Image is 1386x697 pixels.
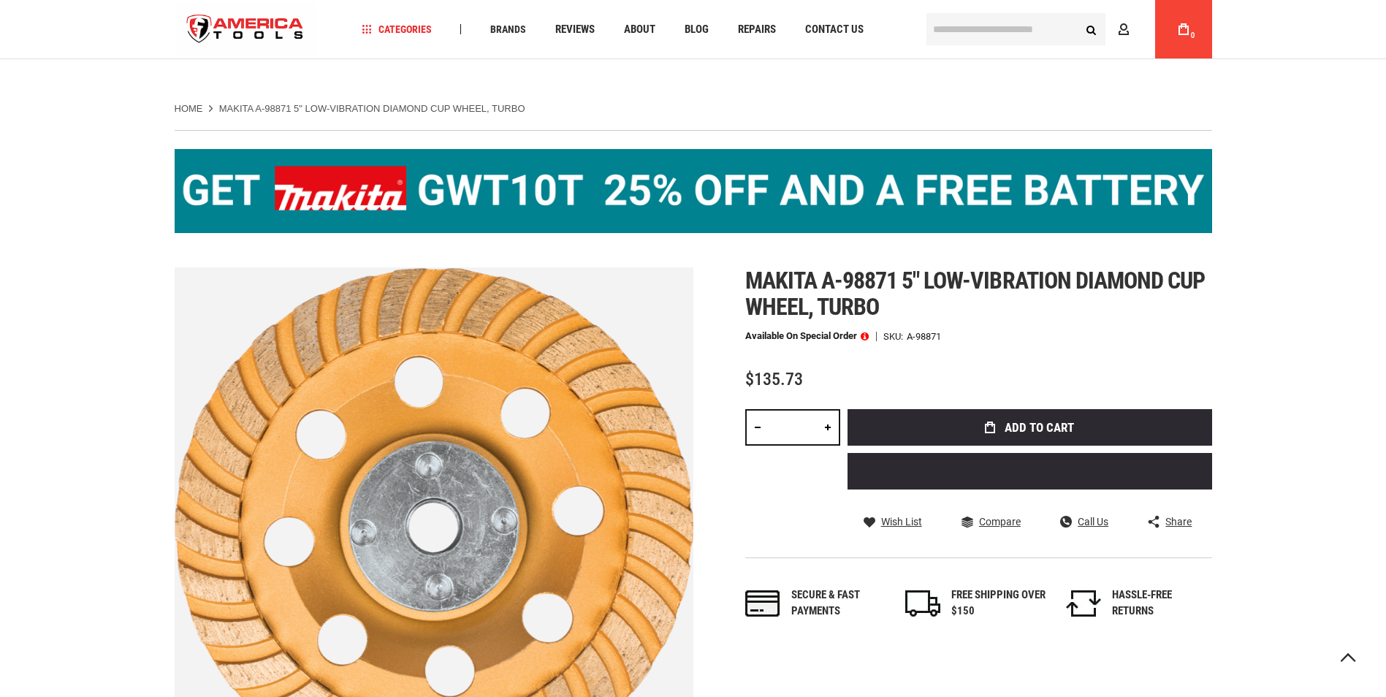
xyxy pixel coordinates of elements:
span: Add to Cart [1005,422,1074,434]
div: FREE SHIPPING OVER $150 [951,587,1046,619]
div: HASSLE-FREE RETURNS [1112,587,1207,619]
a: Blog [678,20,715,39]
img: America Tools [175,2,316,57]
a: Compare [962,515,1021,528]
span: Blog [685,24,709,35]
button: Search [1078,15,1105,43]
div: Secure & fast payments [791,587,886,619]
img: returns [1066,590,1101,617]
span: $135.73 [745,369,803,389]
a: Wish List [864,515,922,528]
p: Available on Special Order [745,331,869,341]
a: Brands [484,20,533,39]
span: Reviews [555,24,595,35]
img: shipping [905,590,940,617]
div: A-98871 [907,332,941,341]
strong: SKU [883,332,907,341]
span: Wish List [881,517,922,527]
strong: MAKITA A-98871 5" LOW-VIBRATION DIAMOND CUP WHEEL, TURBO [219,103,525,114]
a: About [617,20,662,39]
a: Repairs [731,20,783,39]
span: Call Us [1078,517,1108,527]
span: Compare [979,517,1021,527]
span: Repairs [738,24,776,35]
img: payments [745,590,780,617]
a: Home [175,102,203,115]
span: Contact Us [805,24,864,35]
button: Add to Cart [848,409,1212,446]
a: Contact Us [799,20,870,39]
span: Share [1165,517,1192,527]
span: Categories [362,24,432,34]
a: store logo [175,2,316,57]
a: Call Us [1060,515,1108,528]
span: 0 [1191,31,1195,39]
span: Makita a-98871 5" low-vibration diamond cup wheel, turbo [745,267,1206,321]
a: Categories [355,20,438,39]
span: Brands [490,24,526,34]
span: About [624,24,655,35]
img: BOGO: Buy the Makita® XGT IMpact Wrench (GWT10T), get the BL4040 4ah Battery FREE! [175,149,1212,233]
a: Reviews [549,20,601,39]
